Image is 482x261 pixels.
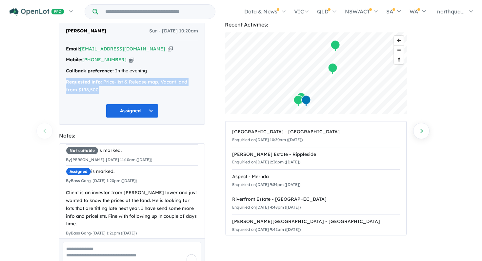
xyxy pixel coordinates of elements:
[437,8,465,15] span: northqua...
[296,92,306,104] div: Map marker
[232,125,400,147] a: [GEOGRAPHIC_DATA] - [GEOGRAPHIC_DATA]Enquiried on[DATE] 10:20am ([DATE])
[80,46,165,52] a: [EMAIL_ADDRESS][DOMAIN_NAME]
[66,67,198,75] div: In the evening
[66,68,114,74] strong: Callback preference:
[149,27,198,35] span: Sun - [DATE] 10:20am
[66,168,198,176] div: is marked.
[394,45,404,55] button: Zoom out
[331,40,340,52] div: Map marker
[168,46,173,52] button: Copy
[232,205,301,210] small: Enquiried on [DATE] 4:48pm ([DATE])
[66,27,106,35] span: [PERSON_NAME]
[129,56,134,63] button: Copy
[66,231,137,235] small: By Bass Garg - [DATE] 1:21pm ([DATE])
[232,182,300,187] small: Enquiried on [DATE] 9:34pm ([DATE])
[232,169,400,192] a: Aspect - MerndaEnquiried on[DATE] 9:34pm ([DATE])
[66,168,91,176] span: Assigned
[225,32,407,114] canvas: Map
[66,78,198,94] div: Price-list & Release map, Vacant land from $198,500
[66,147,98,155] span: Not suitable
[232,159,300,164] small: Enquiried on [DATE] 2:36pm ([DATE])
[66,147,198,155] div: is marked.
[328,63,338,75] div: Map marker
[66,189,198,228] div: Client is an investor from [PERSON_NAME] lower and just wanted to know the prices of the land. He...
[394,36,404,45] button: Zoom in
[232,128,400,136] div: [GEOGRAPHIC_DATA] - [GEOGRAPHIC_DATA]
[10,8,64,16] img: Openlot PRO Logo White
[394,46,404,55] span: Zoom out
[232,147,400,170] a: [PERSON_NAME] Estate - RipplesideEnquiried on[DATE] 2:36pm ([DATE])
[66,46,80,52] strong: Email:
[106,104,158,118] button: Assigned
[394,55,404,64] button: Reset bearing to north
[82,57,127,63] a: [PHONE_NUMBER]
[59,131,205,140] div: Notes:
[66,57,82,63] strong: Mobile:
[232,173,400,181] div: Aspect - Mernda
[232,218,400,226] div: [PERSON_NAME][GEOGRAPHIC_DATA] - [GEOGRAPHIC_DATA]
[301,95,311,107] div: Map marker
[232,151,400,158] div: [PERSON_NAME] Estate - Rippleside
[66,79,102,85] strong: Requested info:
[232,227,301,232] small: Enquiried on [DATE] 9:42am ([DATE])
[232,214,400,237] a: [PERSON_NAME][GEOGRAPHIC_DATA] - [GEOGRAPHIC_DATA]Enquiried on[DATE] 9:42am ([DATE])
[225,20,407,29] div: Recent Activities:
[66,178,137,183] small: By Bass Garg - [DATE] 1:20pm ([DATE])
[293,95,303,107] div: Map marker
[232,196,400,203] div: Riverfront Estate - [GEOGRAPHIC_DATA]
[232,137,303,142] small: Enquiried on [DATE] 10:20am ([DATE])
[99,5,214,19] input: Try estate name, suburb, builder or developer
[232,192,400,215] a: Riverfront Estate - [GEOGRAPHIC_DATA]Enquiried on[DATE] 4:48pm ([DATE])
[66,157,152,162] small: By [PERSON_NAME] - [DATE] 11:10am ([DATE])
